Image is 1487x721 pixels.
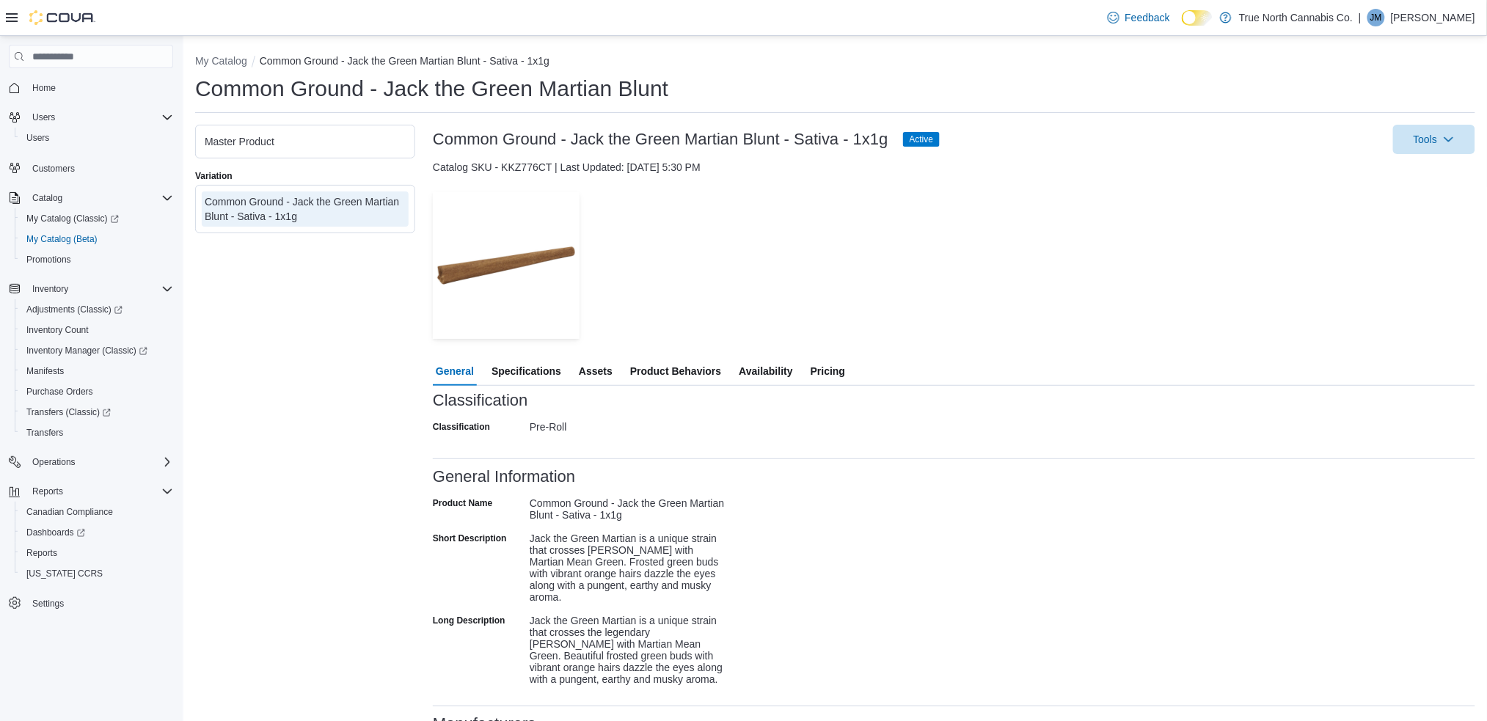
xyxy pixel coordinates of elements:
[26,547,57,559] span: Reports
[530,527,726,603] div: Jack the Green Martian is a unique strain that crosses [PERSON_NAME] with Martian Mean Green. Fro...
[21,524,173,541] span: Dashboards
[21,362,173,380] span: Manifests
[3,481,179,502] button: Reports
[433,192,580,339] img: Image for Common Ground - Jack the Green Martian Blunt - Sativa - 1x1g
[32,486,63,497] span: Reports
[739,356,792,386] span: Availability
[15,522,179,543] a: Dashboards
[3,188,179,208] button: Catalog
[15,361,179,381] button: Manifests
[26,158,173,177] span: Customers
[433,468,575,486] h3: General Information
[26,453,81,471] button: Operations
[433,131,888,148] h3: Common Ground - Jack the Green Martian Blunt - Sativa - 1x1g
[32,456,76,468] span: Operations
[26,160,81,177] a: Customers
[21,524,91,541] a: Dashboards
[26,79,62,97] a: Home
[1391,9,1475,26] p: [PERSON_NAME]
[15,229,179,249] button: My Catalog (Beta)
[433,615,505,626] label: Long Description
[9,71,173,652] nav: Complex example
[21,129,173,147] span: Users
[205,194,406,224] div: Common Ground - Jack the Green Martian Blunt - Sativa - 1x1g
[15,543,179,563] button: Reports
[21,251,173,268] span: Promotions
[26,304,123,315] span: Adjustments (Classic)
[26,386,93,398] span: Purchase Orders
[1367,9,1385,26] div: James Masek
[15,563,179,584] button: [US_STATE] CCRS
[32,163,75,175] span: Customers
[26,254,71,266] span: Promotions
[15,502,179,522] button: Canadian Compliance
[26,594,173,612] span: Settings
[26,427,63,439] span: Transfers
[21,230,103,248] a: My Catalog (Beta)
[492,356,561,386] span: Specifications
[21,503,119,521] a: Canadian Compliance
[433,532,507,544] label: Short Description
[21,544,173,562] span: Reports
[3,77,179,98] button: Home
[436,356,474,386] span: General
[195,55,247,67] button: My Catalog
[26,324,89,336] span: Inventory Count
[26,483,69,500] button: Reports
[26,595,70,612] a: Settings
[26,568,103,579] span: [US_STATE] CCRS
[21,403,173,421] span: Transfers (Classic)
[21,321,173,339] span: Inventory Count
[32,598,64,610] span: Settings
[32,82,56,94] span: Home
[21,301,128,318] a: Adjustments (Classic)
[26,365,64,377] span: Manifests
[1414,132,1438,147] span: Tools
[26,483,173,500] span: Reports
[21,544,63,562] a: Reports
[21,210,125,227] a: My Catalog (Classic)
[15,208,179,229] a: My Catalog (Classic)
[3,107,179,128] button: Users
[15,402,179,422] a: Transfers (Classic)
[1102,3,1176,32] a: Feedback
[260,55,549,67] button: Common Ground - Jack the Green Martian Blunt - Sativa - 1x1g
[15,320,179,340] button: Inventory Count
[15,128,179,148] button: Users
[3,157,179,178] button: Customers
[21,342,153,359] a: Inventory Manager (Classic)
[26,233,98,245] span: My Catalog (Beta)
[530,609,726,685] div: Jack the Green Martian is a unique strain that crosses the legendary [PERSON_NAME] with Martian M...
[21,565,173,582] span: Washington CCRS
[26,280,173,298] span: Inventory
[26,78,173,97] span: Home
[1239,9,1353,26] p: True North Cannabis Co.
[3,279,179,299] button: Inventory
[195,170,233,182] label: Variation
[1393,125,1475,154] button: Tools
[195,74,668,103] h1: Common Ground - Jack the Green Martian Blunt
[195,54,1475,71] nav: An example of EuiBreadcrumbs
[15,249,179,270] button: Promotions
[26,189,68,207] button: Catalog
[1370,9,1382,26] span: JM
[1125,10,1170,25] span: Feedback
[32,111,55,123] span: Users
[15,381,179,402] button: Purchase Orders
[530,491,726,521] div: Common Ground - Jack the Green Martian Blunt - Sativa - 1x1g
[26,109,61,126] button: Users
[21,503,173,521] span: Canadian Compliance
[910,133,934,146] span: Active
[26,527,85,538] span: Dashboards
[21,424,173,442] span: Transfers
[26,109,173,126] span: Users
[21,321,95,339] a: Inventory Count
[21,301,173,318] span: Adjustments (Classic)
[26,506,113,518] span: Canadian Compliance
[1182,10,1213,26] input: Dark Mode
[21,251,77,268] a: Promotions
[21,210,173,227] span: My Catalog (Classic)
[433,160,1475,175] div: Catalog SKU - KKZ776CT | Last Updated: [DATE] 5:30 PM
[3,452,179,472] button: Operations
